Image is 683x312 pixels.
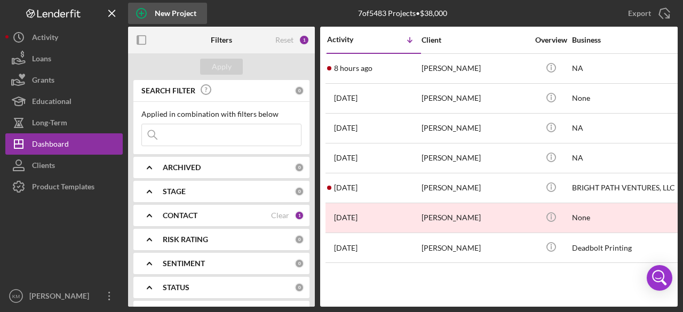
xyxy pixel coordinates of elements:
[32,133,69,157] div: Dashboard
[531,36,571,44] div: Overview
[141,86,195,95] b: SEARCH FILTER
[422,114,528,142] div: [PERSON_NAME]
[572,234,679,262] div: Deadbolt Printing
[155,3,196,24] div: New Project
[422,54,528,83] div: [PERSON_NAME]
[141,110,301,118] div: Applied in combination with filters below
[32,91,72,115] div: Educational
[295,259,304,268] div: 0
[163,235,208,244] b: RISK RATING
[295,86,304,95] div: 0
[422,144,528,172] div: [PERSON_NAME]
[163,283,189,292] b: STATUS
[617,3,678,24] button: Export
[334,124,358,132] time: 2025-08-18 17:24
[163,163,201,172] b: ARCHIVED
[422,84,528,113] div: [PERSON_NAME]
[32,69,54,93] div: Grants
[572,36,679,44] div: Business
[358,9,447,18] div: 7 of 5483 Projects • $38,000
[5,285,123,307] button: KM[PERSON_NAME]
[5,176,123,197] button: Product Templates
[32,112,67,136] div: Long-Term
[327,35,374,44] div: Activity
[572,144,679,172] div: NA
[5,27,123,48] button: Activity
[647,265,672,291] div: Open Intercom Messenger
[32,176,94,200] div: Product Templates
[163,187,186,196] b: STAGE
[275,36,293,44] div: Reset
[422,36,528,44] div: Client
[32,27,58,51] div: Activity
[572,84,679,113] div: None
[163,211,197,220] b: CONTACT
[128,3,207,24] button: New Project
[295,283,304,292] div: 0
[334,64,372,73] time: 2025-08-20 14:15
[12,293,20,299] text: KM
[295,187,304,196] div: 0
[334,213,358,222] time: 2025-08-01 21:16
[334,94,358,102] time: 2025-08-19 21:50
[5,69,123,91] button: Grants
[5,112,123,133] button: Long-Term
[5,48,123,69] button: Loans
[163,259,205,268] b: SENTIMENT
[211,36,232,44] b: Filters
[572,204,679,232] div: None
[295,235,304,244] div: 0
[295,163,304,172] div: 0
[422,174,528,202] div: [PERSON_NAME]
[572,174,679,202] div: BRIGHT PATH VENTURES, LLC
[5,155,123,176] button: Clients
[5,133,123,155] button: Dashboard
[422,234,528,262] div: [PERSON_NAME]
[295,211,304,220] div: 1
[200,59,243,75] button: Apply
[572,54,679,83] div: NA
[271,211,289,220] div: Clear
[628,3,651,24] div: Export
[5,91,123,112] button: Educational
[32,48,51,72] div: Loans
[422,204,528,232] div: [PERSON_NAME]
[212,59,232,75] div: Apply
[299,35,309,45] div: 1
[32,155,55,179] div: Clients
[572,114,679,142] div: NA
[27,285,96,309] div: [PERSON_NAME]
[334,183,358,192] time: 2025-08-13 18:51
[334,244,358,252] time: 2025-07-14 22:19
[334,154,358,162] time: 2025-08-18 17:20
